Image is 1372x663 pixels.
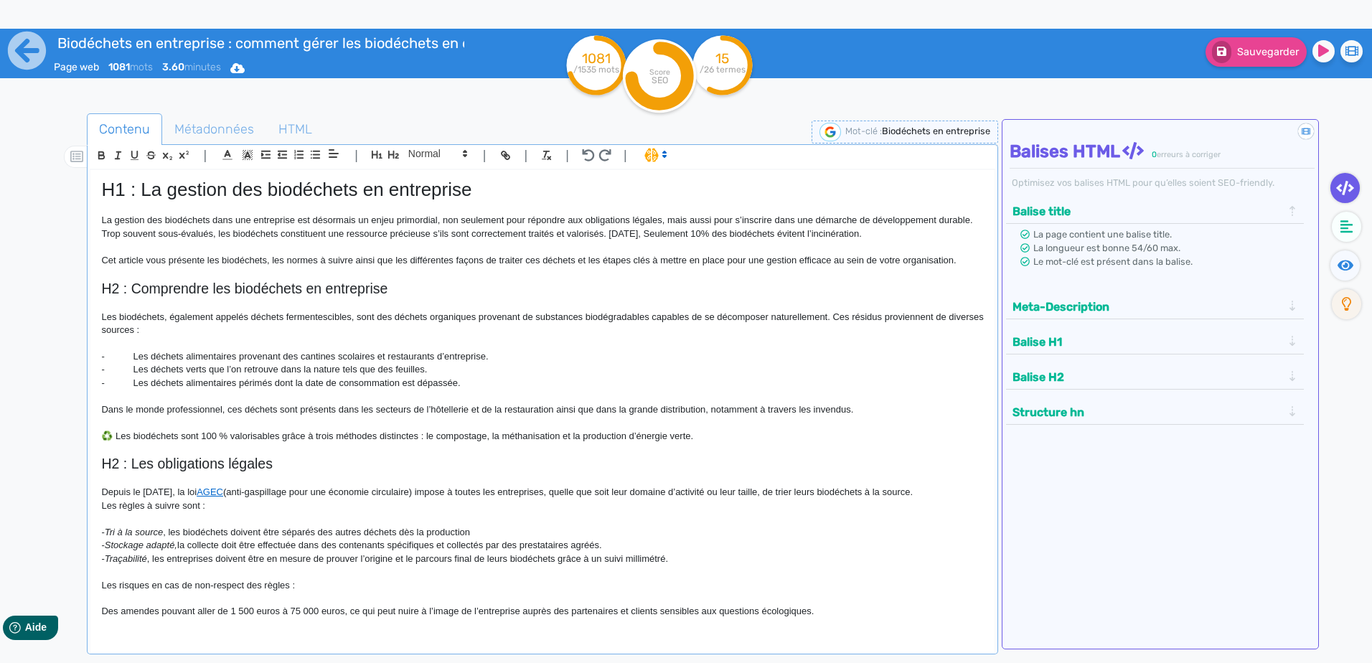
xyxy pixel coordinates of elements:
[101,179,983,201] h1: H1 : La gestion des biodéchets en entreprise
[101,281,983,297] h2: H2 : Comprendre les biodéchets en entreprise
[354,146,358,165] span: |
[101,363,983,376] p: - Les déchets verts que l’on retrouve dans la nature tels que des feuilles.
[101,403,983,416] p: Dans le monde professionnel, ces déchets sont présents dans les secteurs de l’hôtellerie et de la...
[1157,150,1221,159] span: erreurs à corriger
[54,32,466,55] input: title
[108,61,130,73] b: 1081
[1033,229,1172,240] span: La page contient une balise title.
[101,456,983,472] h2: H2 : Les obligations légales
[582,50,611,67] tspan: 1081
[1206,37,1307,67] button: Sauvegarder
[163,110,266,149] span: Métadonnées
[101,605,983,618] p: Des amendes pouvant aller de 1 500 euros à 75 000 euros, ce qui peut nuire à l’image de l’entrepr...
[101,254,983,267] p: Cet article vous présente les biodéchets, les normes à suivre ainsi que les différentes façons de...
[1008,295,1302,319] div: Meta-Description
[1008,400,1302,424] div: Structure hn
[101,430,983,443] p: ♻️ Les biodéchets sont 100 % valorisables grâce à trois méthodes distinctes : le compostage, la m...
[162,61,184,73] b: 3.60
[101,499,983,512] p: Les règles à suivre sont :
[573,65,619,75] tspan: /1535 mots
[87,113,162,146] a: Contenu
[267,110,324,149] span: HTML
[1008,400,1287,424] button: Structure hn
[101,526,983,539] p: - , les biodéchets doivent être séparés des autres déchets dès la production
[1008,295,1287,319] button: Meta-Description
[638,146,672,164] span: I.Assistant
[845,126,882,136] span: Mot-clé :
[197,486,223,497] a: AGEC
[105,553,147,564] em: Traçabilité
[819,123,841,141] img: google-serp-logo.png
[105,540,177,550] em: Stockage adapté,
[1152,150,1157,159] span: 0
[162,61,221,73] span: minutes
[105,527,163,537] em: Tri à la source
[1010,141,1315,162] h4: Balises HTML
[101,539,983,552] p: - la collecte doit être effectuée dans des contenants spécifiques et collectés par des prestatair...
[1010,176,1315,189] div: Optimisez vos balises HTML pour qu’elles soient SEO-friendly.
[1033,256,1193,267] span: Le mot-clé est présent dans la balise.
[88,110,161,149] span: Contenu
[266,113,324,146] a: HTML
[565,146,569,165] span: |
[101,552,983,565] p: - , les entreprises doivent être en mesure de prouver l’origine et le parcours final de leurs bio...
[162,113,266,146] a: Métadonnées
[1008,330,1287,354] button: Balise H1
[203,146,207,165] span: |
[101,377,983,390] p: - Les déchets alimentaires périmés dont la date de consommation est dépassée.
[101,579,983,592] p: Les risques en cas de non-respect des règles :
[525,146,528,165] span: |
[54,61,99,73] span: Page web
[649,67,670,77] tspan: Score
[1008,365,1287,389] button: Balise H2
[1237,46,1299,58] span: Sauvegarder
[101,214,983,240] p: La gestion des biodéchets dans une entreprise est désormais un enjeu primordial, non seulement po...
[101,311,983,337] p: Les biodéchets, également appelés déchets fermentescibles, sont des déchets organiques provenant ...
[624,146,627,165] span: |
[700,65,746,75] tspan: /26 termes
[716,50,730,67] tspan: 15
[1008,365,1302,389] div: Balise H2
[1008,199,1287,223] button: Balise title
[483,146,487,165] span: |
[101,486,983,499] p: Depuis le [DATE], la loi (anti-gaspillage pour une économie circulaire) impose à toutes les entre...
[1033,243,1180,253] span: La longueur est bonne 54/60 max.
[882,126,990,136] span: Biodéchets en entreprise
[652,75,668,85] tspan: SEO
[108,61,153,73] span: mots
[101,350,983,363] p: - Les déchets alimentaires provenant des cantines scolaires et restaurants d’entreprise.
[1008,199,1302,223] div: Balise title
[1008,330,1302,354] div: Balise H1
[324,145,344,162] span: Aligment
